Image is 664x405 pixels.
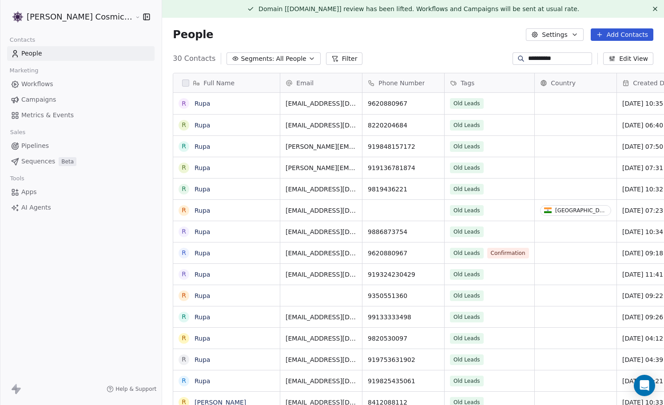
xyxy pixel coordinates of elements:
span: Beta [59,157,76,166]
span: Help & Support [115,385,156,393]
span: 919825435061 [368,377,439,385]
div: R [182,334,186,343]
div: R [182,270,186,279]
span: 99133333498 [368,313,439,322]
span: Old Leads [450,269,484,280]
span: Sequences [21,157,55,166]
button: Add Contacts [591,28,653,41]
span: 919848157172 [368,142,439,151]
span: Campaigns [21,95,56,104]
div: Email [280,73,362,92]
a: Rupa [195,271,210,278]
span: Old Leads [450,141,484,152]
span: [EMAIL_ADDRESS][DOMAIN_NAME] [286,249,357,258]
span: Old Leads [450,376,484,386]
span: Email [296,79,314,87]
span: 9820530097 [368,334,439,343]
span: Old Leads [450,333,484,344]
a: AI Agents [7,200,155,215]
span: 30 Contacts [173,53,215,64]
div: R [182,227,186,236]
span: 919324230429 [368,270,439,279]
button: [PERSON_NAME] Cosmic Academy LLP [11,9,128,24]
span: People [21,49,42,58]
span: Tags [461,79,474,87]
span: Tools [6,172,28,185]
div: [GEOGRAPHIC_DATA] [555,207,607,214]
span: [EMAIL_ADDRESS][DOMAIN_NAME] [286,227,357,236]
span: Metrics & Events [21,111,74,120]
span: [EMAIL_ADDRESS][DOMAIN_NAME] [286,99,357,108]
span: [EMAIL_ADDRESS][DOMAIN_NAME] [286,334,357,343]
button: Edit View [603,52,653,65]
span: 9350551360 [368,291,439,300]
span: [PERSON_NAME][EMAIL_ADDRESS][DOMAIN_NAME] [286,142,357,151]
span: [PERSON_NAME] Cosmic Academy LLP [27,11,133,23]
div: R [182,376,186,385]
div: Full Name [173,73,280,92]
span: Old Leads [450,163,484,173]
span: Old Leads [450,312,484,322]
span: [EMAIL_ADDRESS][DOMAIN_NAME] [286,355,357,364]
span: 9620880967 [368,249,439,258]
span: [EMAIL_ADDRESS][DOMAIN_NAME] [286,185,357,194]
span: Segments: [241,54,274,64]
div: R [182,206,186,215]
a: Rupa [195,356,210,363]
span: Marketing [6,64,42,77]
span: AI Agents [21,203,51,212]
span: 9886873754 [368,227,439,236]
span: All People [276,54,306,64]
span: Old Leads [450,98,484,109]
div: Open Intercom Messenger [634,375,655,396]
a: Rupa [195,377,210,385]
span: Old Leads [450,354,484,365]
div: Country [535,73,616,92]
span: Old Leads [450,248,484,258]
span: [EMAIL_ADDRESS][DOMAIN_NAME] [286,270,357,279]
div: R [182,184,186,194]
a: Metrics & Events [7,108,155,123]
div: R [182,248,186,258]
div: R [182,142,186,151]
span: Old Leads [450,226,484,237]
span: Old Leads [450,205,484,216]
a: Campaigns [7,92,155,107]
a: Rupa [195,122,210,129]
a: Rupa [195,228,210,235]
span: [EMAIL_ADDRESS][DOMAIN_NAME] [286,206,357,215]
span: People [173,28,213,41]
a: Pipelines [7,139,155,153]
a: People [7,46,155,61]
div: R [182,291,186,300]
a: Rupa [195,314,210,321]
button: Settings [526,28,583,41]
span: 9620880967 [368,99,439,108]
a: Rupa [195,292,210,299]
a: Rupa [195,335,210,342]
span: Old Leads [450,184,484,195]
span: Workflows [21,79,53,89]
div: R [182,120,186,130]
a: Rupa [195,186,210,193]
div: R [182,355,186,364]
span: Full Name [203,79,235,87]
span: 8220204684 [368,121,439,130]
span: 919753631902 [368,355,439,364]
a: SequencesBeta [7,154,155,169]
span: Old Leads [450,290,484,301]
div: Phone Number [362,73,444,92]
span: Confirmation [487,248,529,258]
a: Rupa [195,100,210,107]
a: Workflows [7,77,155,91]
span: 919136781874 [368,163,439,172]
a: Help & Support [107,385,156,393]
a: Rupa [195,143,210,150]
span: Contacts [6,33,39,47]
span: Old Leads [450,120,484,131]
span: [EMAIL_ADDRESS][DOMAIN_NAME] [286,313,357,322]
span: [EMAIL_ADDRESS][DOMAIN_NAME] [286,121,357,130]
img: Logo_Properly_Aligned.png [12,12,23,22]
a: Apps [7,185,155,199]
span: 9819436221 [368,185,439,194]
